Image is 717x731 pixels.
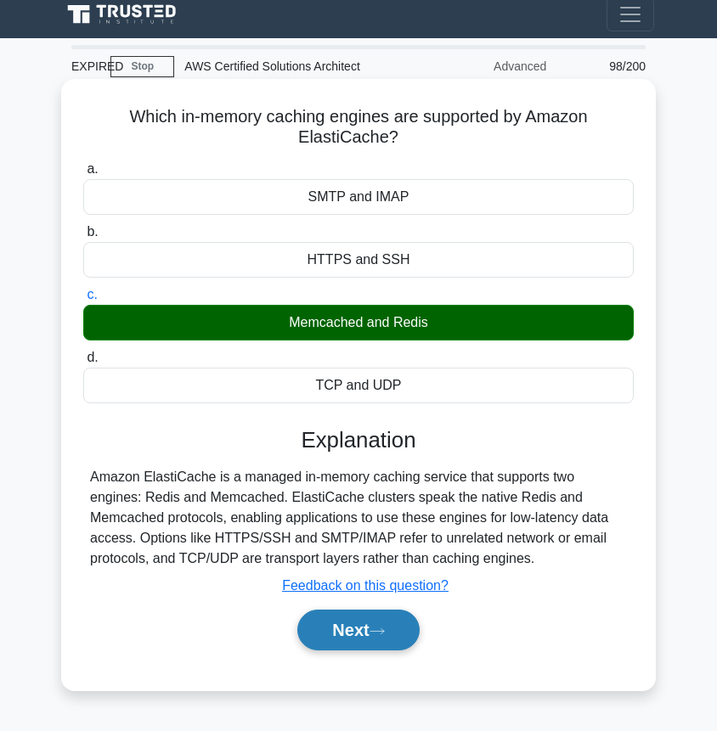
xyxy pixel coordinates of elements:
[556,49,656,83] div: 98/200
[83,368,634,403] div: TCP and UDP
[83,305,634,340] div: Memcached and Redis
[87,161,98,176] span: a.
[83,242,634,278] div: HTTPS and SSH
[82,106,635,149] h5: Which in-memory caching engines are supported by Amazon ElastiCache?
[174,49,408,83] div: AWS Certified Solutions Architect
[87,224,98,239] span: b.
[87,350,98,364] span: d.
[87,287,97,301] span: c.
[297,610,419,650] button: Next
[408,49,556,83] div: Advanced
[93,427,624,453] h3: Explanation
[110,56,174,77] a: Stop
[83,179,634,215] div: SMTP and IMAP
[282,578,449,593] a: Feedback on this question?
[61,49,110,83] div: EXPIRED
[90,467,627,569] div: Amazon ElastiCache is a managed in-memory caching service that supports two engines: Redis and Me...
